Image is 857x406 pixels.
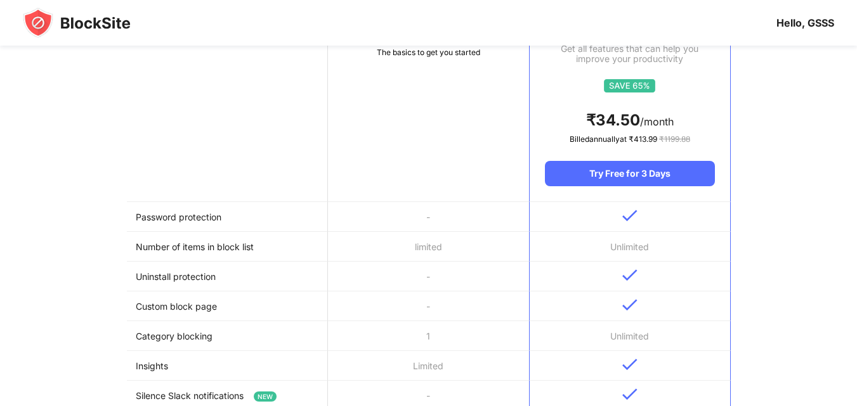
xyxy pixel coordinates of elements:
div: The basics to get you started [328,46,529,59]
div: /month [545,110,714,130]
td: - [328,202,529,232]
td: Unlimited [529,232,730,262]
img: v-blue.svg [622,388,638,400]
div: Try Free for 3 Days [545,161,714,186]
div: Hello, GSSS [776,16,834,29]
img: v-blue.svg [622,269,638,281]
td: limited [328,232,529,262]
td: Limited [328,351,529,381]
td: Uninstall protection [127,262,328,291]
td: Custom block page [127,291,328,321]
img: blocksite-icon-black.svg [23,8,131,38]
img: v-blue.svg [622,210,638,222]
td: Unlimited [529,321,730,351]
span: ₹ 34.50 [586,111,640,129]
td: Number of items in block list [127,232,328,262]
span: ₹ 1199.88 [659,134,690,144]
div: Get all features that can help you improve your productivity [545,44,714,64]
img: v-blue.svg [622,299,638,311]
img: save65.svg [604,79,655,92]
td: - [328,262,529,291]
div: Billed annually at ₹ 413.99 [545,133,714,146]
span: NEW [254,391,277,402]
td: Password protection [127,202,328,232]
td: 1 [328,321,529,351]
td: Insights [127,351,328,381]
td: Category blocking [127,321,328,351]
td: - [328,291,529,321]
img: v-blue.svg [622,358,638,371]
